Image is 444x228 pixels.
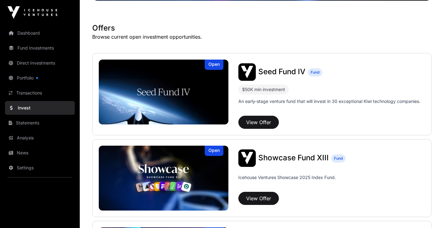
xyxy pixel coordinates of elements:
[334,156,343,161] span: Fund
[258,67,305,76] span: Seed Fund IV
[258,68,305,76] a: Seed Fund IV
[99,146,228,211] img: Showcase Fund XIII
[5,146,75,160] a: News
[5,131,75,145] a: Analysis
[99,60,228,124] a: Seed Fund IVOpen
[99,60,228,124] img: Seed Fund IV
[205,146,223,156] div: Open
[238,149,256,167] img: Showcase Fund XIII
[238,116,279,129] button: View Offer
[7,6,57,19] img: Icehouse Ventures Logo
[311,70,319,75] span: Fund
[5,161,75,175] a: Settings
[5,101,75,115] a: Invest
[238,192,279,205] button: View Offer
[242,86,285,93] div: $50K min investment
[5,41,75,55] a: Fund Investments
[5,26,75,40] a: Dashboard
[92,23,432,33] h1: Offers
[238,85,289,95] div: $50K min investment
[238,63,256,81] img: Seed Fund IV
[5,71,75,85] a: Portfolio
[258,153,329,162] span: Showcase Fund XIII
[5,116,75,130] a: Statements
[5,86,75,100] a: Transactions
[92,33,432,41] p: Browse current open investment opportunities.
[413,198,444,228] iframe: Chat Widget
[258,154,329,162] a: Showcase Fund XIII
[5,56,75,70] a: Direct Investments
[205,60,223,70] div: Open
[238,98,420,104] p: An early-stage venture fund that will invest in 30 exceptional Kiwi technology companies.
[238,174,336,181] p: Icehouse Ventures Showcase 2025 Index Fund.
[99,146,228,211] a: Showcase Fund XIIIOpen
